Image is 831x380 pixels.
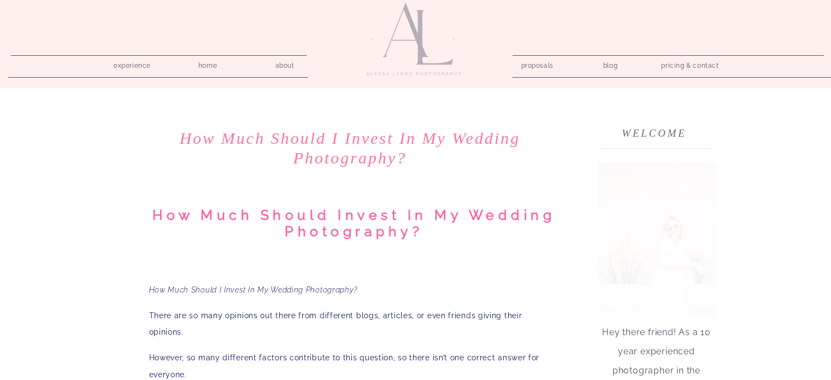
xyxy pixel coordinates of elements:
span: How Much Should Invest In My Wedding Photography? [152,207,555,239]
a: pricing & contact [657,59,723,74]
a: proposals [521,59,552,69]
h3: welcome [620,124,689,136]
span: There are so many opinions out there from different blogs, articles, or even friends giving their... [149,311,522,337]
a: home [192,59,223,69]
a: experience [107,59,158,69]
span: However, so many different factors contribute to this question, so there isn’t one correct answer... [149,353,540,379]
p: Hey there friend! As a 10 year experienced photographer in the [GEOGRAPHIC_DATA] area, I'm here t... [599,323,715,377]
a: blog [595,59,626,69]
h1: How Much Should I Invest In My Wedding Photography? [145,128,555,168]
a: about [269,59,300,69]
em: How Much Should I Invest In My Wedding Photography? [149,285,358,294]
